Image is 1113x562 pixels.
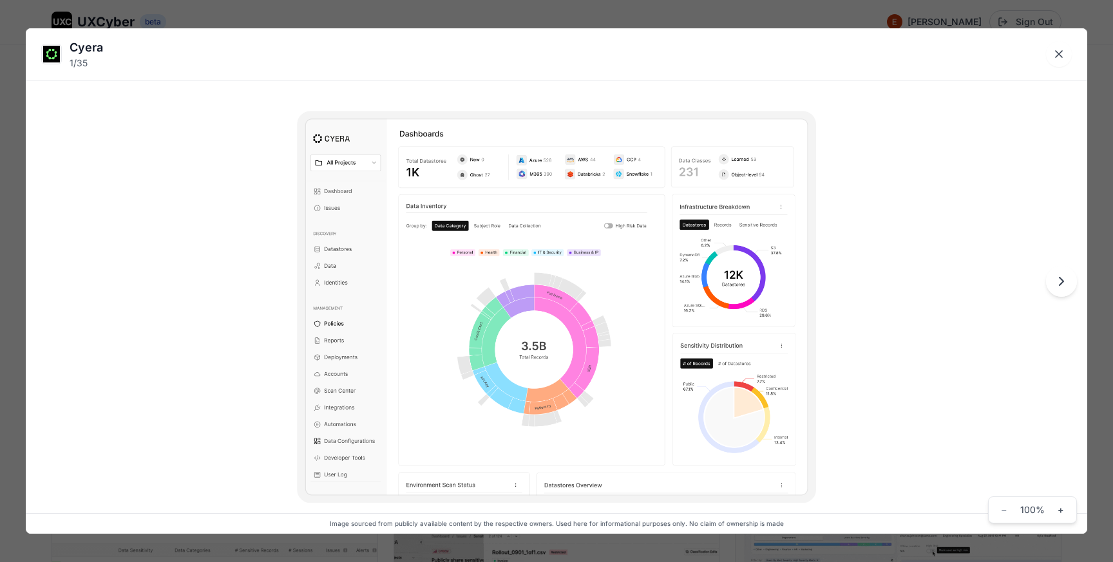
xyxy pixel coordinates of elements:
[42,44,61,64] img: Cyera logo
[1001,503,1007,516] span: −
[26,513,1087,534] div: Image sourced from publicly available content by the respective owners. Used here for information...
[297,111,815,503] img: Cyera image 1
[996,502,1012,518] button: Zoom out
[1017,503,1048,516] span: 100 %
[1058,503,1064,516] span: +
[1046,266,1077,297] button: Next image
[70,39,103,57] div: Cyera
[1046,41,1072,67] button: Close lightbox
[70,57,103,70] div: 1 / 35
[1053,502,1069,518] button: Zoom in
